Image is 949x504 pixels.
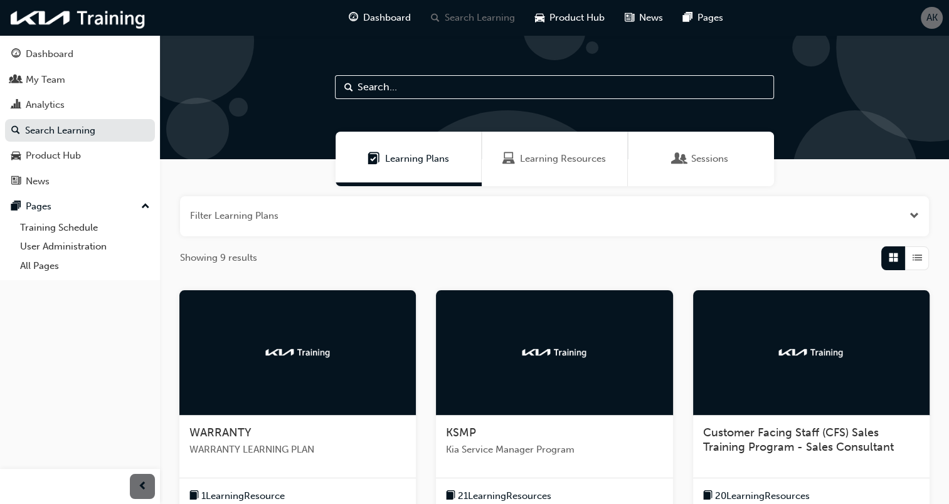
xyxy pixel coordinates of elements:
span: Search Learning [445,11,515,25]
span: news-icon [625,10,634,26]
a: User Administration [15,237,155,256]
span: KSMP [446,426,476,439]
a: guage-iconDashboard [339,5,421,31]
span: Product Hub [549,11,605,25]
span: Dashboard [363,11,411,25]
span: Showing 9 results [180,251,257,265]
span: List [913,251,922,265]
span: 21 Learning Resources [458,489,551,503]
span: News [639,11,663,25]
span: Search [344,80,353,95]
div: Analytics [26,98,65,112]
button: Open the filter [909,209,919,223]
span: book-icon [703,488,713,504]
span: guage-icon [11,49,21,60]
span: news-icon [11,176,21,187]
a: Product Hub [5,144,155,167]
span: 1 Learning Resource [201,489,285,503]
button: book-icon1LearningResource [189,488,285,504]
span: chart-icon [11,100,21,111]
button: DashboardMy TeamAnalyticsSearch LearningProduct HubNews [5,40,155,195]
span: book-icon [189,488,199,504]
a: Analytics [5,93,155,117]
span: pages-icon [11,201,21,213]
div: News [26,174,50,189]
button: Pages [5,195,155,218]
a: Dashboard [5,43,155,66]
span: prev-icon [138,479,147,495]
a: Training Schedule [15,218,155,238]
div: Pages [26,199,51,214]
span: AK [926,11,938,25]
span: people-icon [11,75,21,86]
a: SessionsSessions [628,132,774,186]
a: news-iconNews [615,5,673,31]
img: kia-training [263,346,332,359]
img: kia-training [777,346,846,359]
img: kia-training [6,5,151,31]
span: Kia Service Manager Program [446,443,662,457]
span: search-icon [431,10,440,26]
span: Customer Facing Staff (CFS) Sales Training Program - Sales Consultant [703,426,894,454]
a: Learning PlansLearning Plans [336,132,482,186]
a: pages-iconPages [673,5,733,31]
input: Search... [335,75,774,99]
a: Search Learning [5,119,155,142]
span: WARRANTY [189,426,252,439]
span: Sessions [674,152,686,166]
button: book-icon21LearningResources [446,488,551,504]
a: News [5,170,155,193]
span: car-icon [11,150,21,162]
span: car-icon [535,10,544,26]
span: search-icon [11,125,20,137]
img: kia-training [520,346,589,359]
div: My Team [26,73,65,87]
span: pages-icon [683,10,692,26]
span: WARRANTY LEARNING PLAN [189,443,406,457]
span: Learning Resources [520,152,606,166]
span: Learning Plans [385,152,449,166]
span: Learning Plans [368,152,380,166]
a: car-iconProduct Hub [525,5,615,31]
a: Learning ResourcesLearning Resources [482,132,628,186]
div: Product Hub [26,149,81,163]
span: Grid [889,251,898,265]
span: guage-icon [349,10,358,26]
a: My Team [5,68,155,92]
button: AK [921,7,943,29]
span: book-icon [446,488,455,504]
a: All Pages [15,256,155,276]
span: Sessions [691,152,728,166]
span: 20 Learning Resources [715,489,810,503]
span: up-icon [141,199,150,215]
div: Dashboard [26,47,73,61]
span: Learning Resources [502,152,515,166]
a: search-iconSearch Learning [421,5,525,31]
span: Pages [697,11,723,25]
button: book-icon20LearningResources [703,488,810,504]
